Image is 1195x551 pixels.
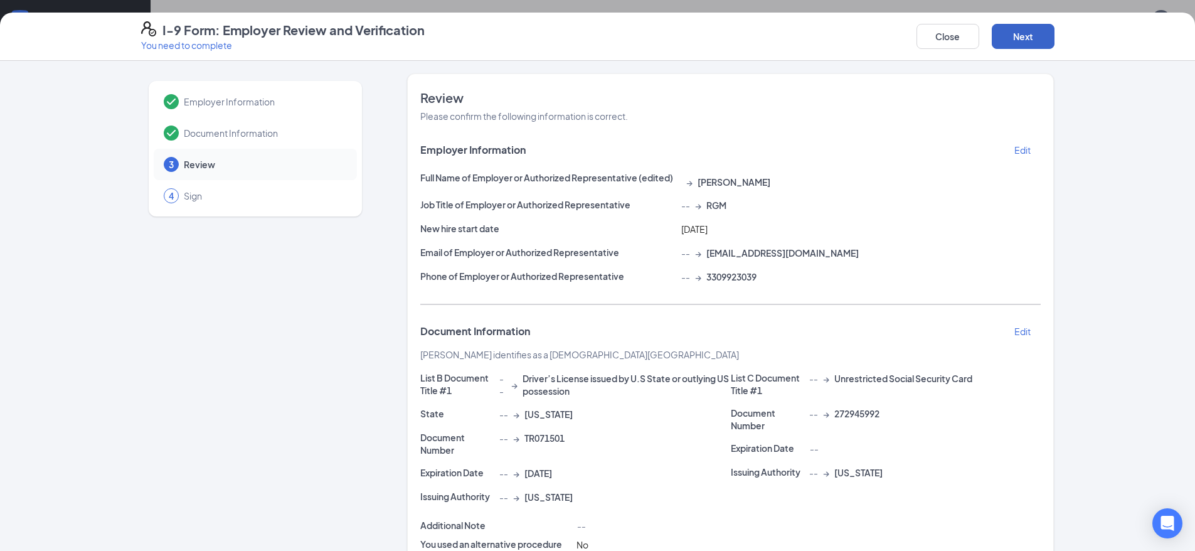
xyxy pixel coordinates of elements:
span: Employer Information [420,144,526,156]
span: → [686,176,693,188]
span: TR071501 [524,432,565,444]
span: -- [499,432,508,444]
span: -- [681,247,690,259]
p: New hire start date [420,222,676,235]
span: → [513,408,519,420]
p: Full Name of Employer or Authorized Representative (edited) [420,171,676,184]
p: You need to complete [141,39,425,51]
svg: FormI9EVerifyIcon [141,21,156,36]
span: Please confirm the following information is correct. [420,110,628,122]
span: [PERSON_NAME] identifies as a [DEMOGRAPHIC_DATA][GEOGRAPHIC_DATA] [420,349,739,360]
span: Employer Information [184,95,344,108]
span: -- [499,372,506,397]
span: → [513,491,519,503]
span: RGM [706,199,726,211]
span: → [695,199,701,211]
span: -- [681,270,690,283]
span: → [695,247,701,259]
button: Next [992,24,1054,49]
p: List B Document Title #1 [420,372,494,397]
span: Document Information [184,127,344,139]
p: Expiration Date [731,442,805,454]
span: [PERSON_NAME] [698,176,770,188]
span: [US_STATE] [524,408,573,420]
p: List C Document Title #1 [731,372,805,397]
span: -- [576,520,585,532]
span: [EMAIL_ADDRESS][DOMAIN_NAME] [706,247,859,259]
p: Email of Employer or Authorized Representative [420,246,676,259]
p: State [420,407,494,420]
p: Additional Note [420,519,571,532]
p: Issuing Authority [420,490,494,503]
span: → [513,467,519,479]
span: [DATE] [524,467,552,479]
span: 3309923039 [706,270,757,283]
div: Open Intercom Messenger [1152,508,1182,538]
span: Review [184,158,344,171]
span: [US_STATE] [834,466,883,479]
span: Unrestricted Social Security Card [834,372,972,385]
span: 272945992 [834,407,879,420]
span: -- [809,466,818,479]
span: -- [681,199,690,211]
span: [US_STATE] [524,491,573,503]
span: -- [499,491,508,503]
h4: I-9 Form: Employer Review and Verification [162,21,425,39]
p: Expiration Date [420,466,494,479]
span: -- [499,467,508,479]
span: → [695,270,701,283]
span: Document Information [420,325,530,338]
span: -- [809,372,818,385]
p: Job Title of Employer or Authorized Representative [420,198,676,211]
span: 3 [169,158,174,171]
span: Sign [184,190,344,202]
span: -- [809,407,818,420]
span: → [823,466,829,479]
span: No [576,539,588,550]
span: 4 [169,190,174,202]
p: Phone of Employer or Authorized Representative [420,270,676,282]
span: → [513,432,519,444]
svg: Checkmark [164,126,179,141]
span: -- [499,408,508,420]
span: Review [420,89,1041,107]
span: → [823,372,829,385]
span: → [823,407,829,420]
button: Close [916,24,979,49]
svg: Checkmark [164,94,179,109]
span: -- [809,443,818,454]
span: [DATE] [681,223,708,235]
span: → [511,378,518,391]
p: Document Number [731,407,805,432]
span: Driver’s License issued by U.S State or outlying US possession [523,372,731,397]
p: Issuing Authority [731,466,805,478]
p: Edit [1014,325,1031,338]
p: Document Number [420,431,494,456]
p: Edit [1014,144,1031,156]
